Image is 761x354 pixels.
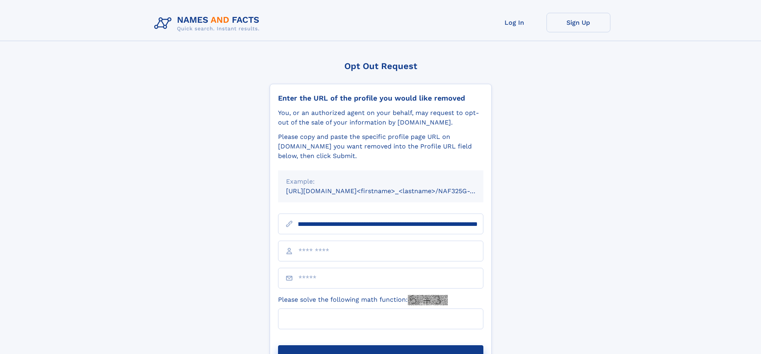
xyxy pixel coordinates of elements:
[270,61,492,71] div: Opt Out Request
[546,13,610,32] a: Sign Up
[278,108,483,127] div: You, or an authorized agent on your behalf, may request to opt-out of the sale of your informatio...
[278,132,483,161] div: Please copy and paste the specific profile page URL on [DOMAIN_NAME] you want removed into the Pr...
[151,13,266,34] img: Logo Names and Facts
[483,13,546,32] a: Log In
[286,187,499,195] small: [URL][DOMAIN_NAME]<firstname>_<lastname>/NAF325G-xxxxxxxx
[278,94,483,103] div: Enter the URL of the profile you would like removed
[286,177,475,186] div: Example:
[278,295,448,305] label: Please solve the following math function:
